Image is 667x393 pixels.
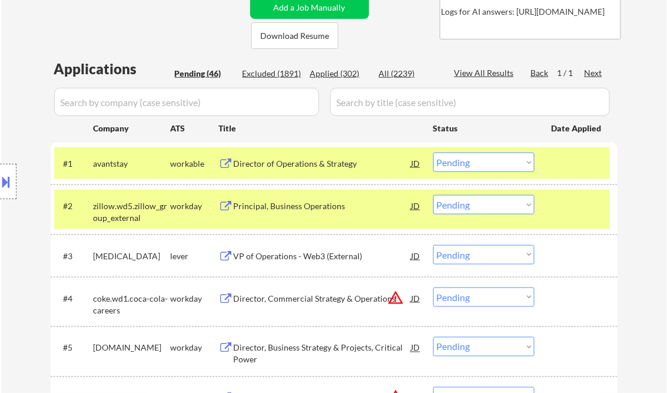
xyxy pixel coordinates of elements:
div: Director of Operations & Strategy [234,158,412,170]
div: Back [531,67,550,79]
div: coke.wd1.coca-cola-careers [94,293,171,316]
div: Applied (302) [310,68,369,80]
div: VP of Operations - Web3 (External) [234,250,412,262]
div: workday [171,342,219,354]
div: All (2239) [379,68,438,80]
div: View All Results [454,67,517,79]
div: 1 / 1 [558,67,585,79]
div: workday [171,293,219,305]
div: Applications [54,62,171,76]
div: Pending (46) [175,68,234,80]
div: Director, Commercial Strategy & Operations [234,293,412,305]
div: JD [410,337,422,358]
div: JD [410,195,422,216]
button: Download Resume [251,22,339,49]
div: JD [410,245,422,266]
div: #4 [64,293,84,305]
div: Next [585,67,603,79]
div: JD [410,153,422,174]
div: Principal, Business Operations [234,200,412,212]
div: Director, Business Strategy & Projects, Critical Power [234,342,412,365]
div: Excluded (1891) [243,68,301,80]
div: Title [219,123,422,134]
input: Search by title (case sensitive) [330,88,610,116]
div: Status [433,117,535,138]
div: JD [410,288,422,309]
div: [DOMAIN_NAME] [94,342,171,354]
button: warning_amber [388,289,404,306]
div: Date Applied [552,123,603,134]
div: #5 [64,342,84,354]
